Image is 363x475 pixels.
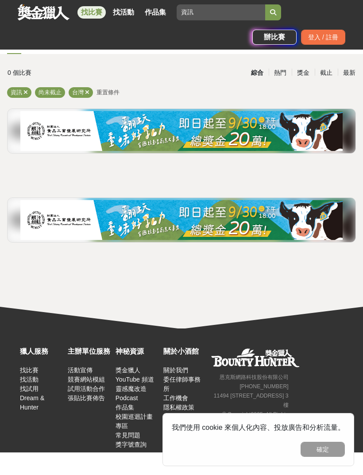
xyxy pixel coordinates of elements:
small: © Copyright 2025 . All Rights Reserved. [222,411,289,427]
a: 關於我們 [163,367,188,374]
button: 確定 [301,442,345,457]
span: 資訊 [11,89,22,96]
img: 5eb86a15-cd46-4d5f-b0cf-51551da74bc3.jpg [20,111,343,151]
a: 張貼比賽佈告 [68,394,105,402]
a: 隱私權政策 [163,404,194,411]
a: 工作機會 [163,394,188,402]
a: 辦比賽 [252,30,297,45]
small: 11494 [STREET_ADDRESS] 3 樓 [214,393,289,408]
span: 台灣 [72,89,84,96]
a: 競賽網站模組 [68,376,105,383]
a: 找比賽 [20,367,39,374]
a: 作品集 [116,404,134,411]
a: 常見問題 [116,432,140,439]
div: 關於小酒館 [163,346,207,357]
div: 主辦單位服務 [68,346,111,357]
div: 登入 / 註冊 [301,30,345,45]
a: 校園巡迴計畫專區 [116,413,153,429]
a: 獎金獵人 YouTube 頻道 [116,367,154,383]
span: 我們使用 cookie 來個人化內容、投放廣告和分析流量。 [172,424,345,431]
img: 724b1cd2-0b71-4639-9229-65d4b0794cbb.jpg [20,200,343,240]
a: Dream & Hunter [20,394,44,411]
input: 2025高通台灣AI黑客松 [177,4,265,20]
div: 熱門 [269,65,292,81]
div: 獵人服務 [20,346,63,357]
small: 恩克斯網路科技股份有限公司 [220,374,289,380]
div: 綜合 [246,65,269,81]
a: 找試用 [20,385,39,392]
a: 獎字號查詢 [116,441,147,448]
a: 找活動 [20,376,39,383]
div: 獎金 [292,65,315,81]
a: 靈感魔改造 Podcast [116,385,147,402]
span: 尚未截止 [39,89,62,96]
div: 截止 [315,65,338,81]
a: 活動宣傳 [68,367,93,374]
div: 神秘資源 [116,346,159,357]
a: 找活動 [109,6,138,19]
div: 0 個比賽 [8,65,123,81]
a: 委任律師事務所 [163,376,201,392]
div: 最新 [338,65,361,81]
span: 重置條件 [97,89,120,96]
a: 作品集 [141,6,170,19]
span: 中文 [276,466,289,473]
small: [PHONE_NUMBER] [239,383,288,390]
a: 試用活動合作 [68,385,105,392]
a: 找比賽 [77,6,106,19]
